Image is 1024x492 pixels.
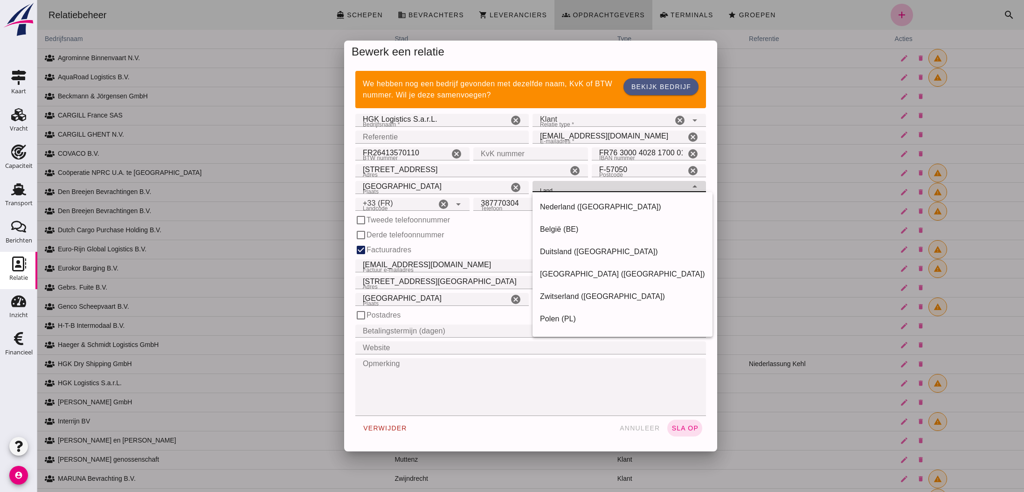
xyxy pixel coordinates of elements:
i: Wis Bedrijfsnaam * [473,115,484,126]
i: account_circle [9,466,28,485]
div: Capaciteit [5,163,33,169]
i: Wis Relatie type * [637,115,648,126]
div: Zwitserland ([GEOGRAPHIC_DATA]) [503,291,668,302]
span: Klant [503,114,520,125]
i: Wis Plaats [473,294,484,305]
div: België (BE) [503,224,668,235]
div: Vracht [10,125,28,132]
i: Wis Adres [532,165,543,176]
div: Kaart [11,88,26,94]
i: arrow_drop_down [652,115,663,126]
div: Financieel [5,349,33,355]
label: Factuuradres [329,244,374,256]
span: Bewerk een relatie [314,45,407,58]
i: Wis Plaats [473,182,484,193]
label: Postadres [329,310,363,321]
label: Derde telefoonnummer [329,229,407,241]
div: Transport [5,200,33,206]
a: Bekijk bedrijf [586,78,661,95]
span: Bekijk bedrijf [594,83,654,90]
button: verwijder [322,420,374,437]
div: Polen (PL) [503,313,668,325]
button: annuleer [578,420,627,437]
i: Wis E-mailadres * [650,132,661,143]
div: Inzicht [9,312,28,318]
span: verwijder [325,424,370,432]
div: Relatie [9,275,28,281]
span: sla op [634,424,661,432]
i: Wis Postcode [650,165,661,176]
div: Duitsland ([GEOGRAPHIC_DATA]) [503,246,668,257]
div: Nederland ([GEOGRAPHIC_DATA]) [503,201,668,213]
div: [GEOGRAPHIC_DATA] ([GEOGRAPHIC_DATA]) [503,269,668,280]
img: logo-small.a267ee39.svg [2,2,35,37]
i: Wis BTW nummer [414,148,425,159]
i: Sluit [652,181,663,192]
i: Open [415,199,427,210]
i: Wis IBAN nummer [650,148,661,159]
button: sla op [630,420,665,437]
span: annuleer [582,424,623,432]
div: We hebben nog een bedrijf gevonden met dezelfde naam, KvK of BTW nummer. Wil je deze samenvoegen? [325,78,579,101]
label: Tweede telefoonnummer [329,215,413,226]
div: Berichten [6,237,32,243]
div: Luxemburg (LU) [503,336,668,347]
i: Wis Landcode [401,199,412,210]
